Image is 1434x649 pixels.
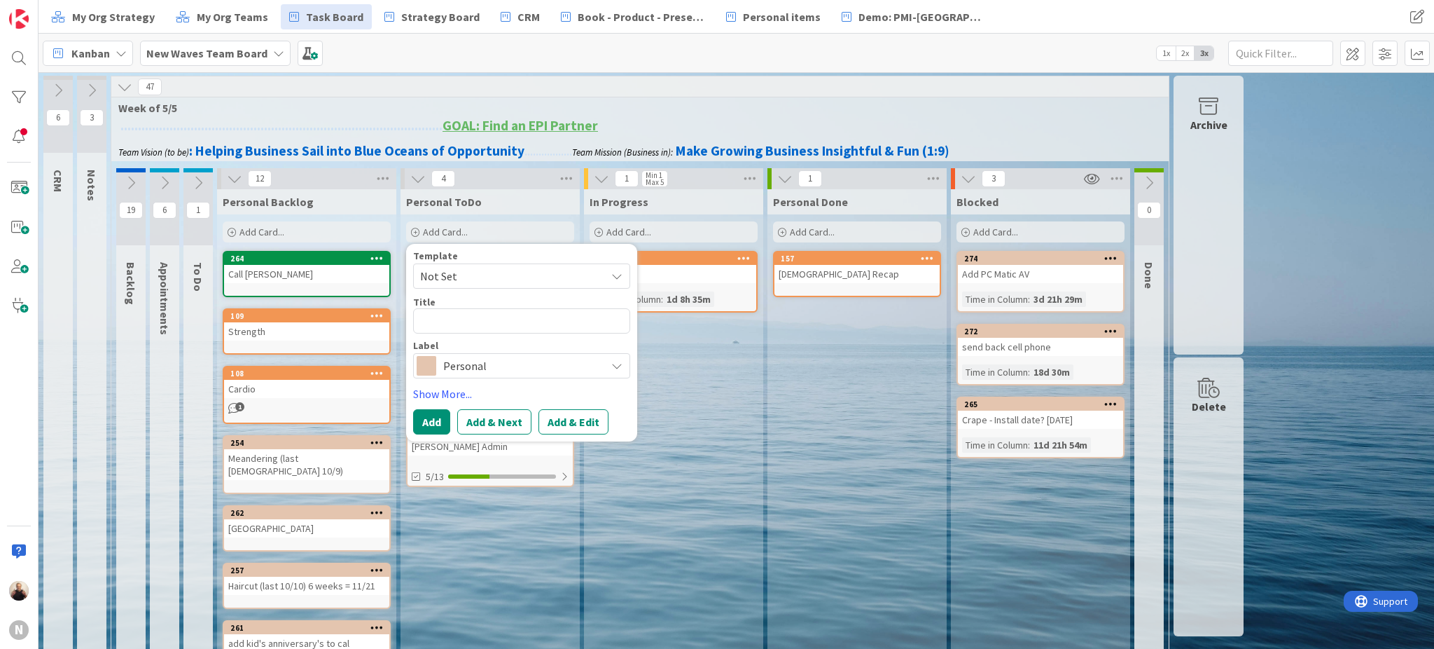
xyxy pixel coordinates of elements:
[189,142,193,159] strong: :
[743,8,821,25] span: Personal items
[1028,364,1030,380] span: :
[1030,437,1091,453] div: 11d 21h 54m
[773,195,848,209] span: Personal Done
[517,8,540,25] span: CRM
[153,202,176,219] span: 6
[552,4,713,29] a: Book - Product - Presentation
[982,170,1005,187] span: 3
[224,564,389,595] div: 257Haircut (last 10/10) 6 weeks = 11/21
[224,367,389,380] div: 108
[572,146,673,158] em: Team Mission (Business in):
[43,4,163,29] a: My Org Strategy
[408,425,573,456] div: 260[PERSON_NAME] Admin
[224,622,389,634] div: 261
[426,470,444,484] span: 5/13
[591,252,756,283] div: 181Stocks
[224,322,389,341] div: Strength
[958,398,1123,429] div: 265Crape - Install date? [DATE]
[443,117,598,134] u: GOAL: Find an EPI Partner
[591,252,756,265] div: 181
[230,311,389,321] div: 109
[774,252,940,265] div: 157
[413,251,458,261] span: Template
[538,409,608,435] button: Add & Edit
[306,8,363,25] span: Task Board
[224,380,389,398] div: Cardio
[1176,46,1195,60] span: 2x
[224,437,389,449] div: 254
[51,170,65,192] span: CRM
[958,398,1123,411] div: 265
[423,226,468,238] span: Add Card...
[80,109,104,126] span: 3
[597,254,756,264] div: 181
[71,45,110,62] span: Kanban
[124,262,138,305] span: Backlog
[431,170,455,187] span: 4
[224,310,389,322] div: 109
[958,252,1123,265] div: 274
[406,195,482,209] span: Personal ToDo
[1195,46,1213,60] span: 3x
[956,195,998,209] span: Blocked
[401,8,480,25] span: Strategy Board
[591,265,756,283] div: Stocks
[413,296,436,308] label: Title
[158,262,172,335] span: Appointments
[1030,292,1086,307] div: 3d 21h 29m
[224,252,389,265] div: 264
[964,327,1123,336] div: 272
[958,252,1123,283] div: 274Add PC Matic AV
[195,142,524,159] strong: Helping Business Sail into Blue Oceans of Opportunity
[774,265,940,283] div: [DEMOGRAPHIC_DATA] Recap
[798,170,822,187] span: 1
[224,310,389,341] div: 109Strength
[224,577,389,595] div: Haircut (last 10/10) 6 weeks = 11/21
[718,4,829,29] a: Personal items
[676,142,949,159] strong: Make Growing Business Insightful & Fun (1:9)
[962,364,1028,380] div: Time in Column
[224,507,389,519] div: 262
[790,226,835,238] span: Add Card...
[578,8,705,25] span: Book - Product - Presentation
[646,172,662,179] div: Min 1
[191,262,205,292] span: To Do
[958,265,1123,283] div: Add PC Matic AV
[408,437,573,456] div: [PERSON_NAME] Admin
[224,367,389,398] div: 108Cardio
[958,325,1123,338] div: 272
[235,402,244,411] span: 1
[85,170,99,201] span: Notes
[606,226,651,238] span: Add Card...
[1192,398,1226,415] div: Delete
[72,8,155,25] span: My Org Strategy
[239,226,284,238] span: Add Card...
[962,437,1028,453] div: Time in Column
[1137,202,1161,219] span: 0
[118,146,189,158] em: Team Vision (to be)
[46,109,70,126] span: 6
[964,399,1123,409] div: 265
[230,369,389,378] div: 108
[224,449,389,480] div: Meandering (last [DEMOGRAPHIC_DATA] 10/9)
[457,409,531,435] button: Add & Next
[230,438,389,448] div: 254
[420,267,595,285] span: Not Set
[120,117,443,134] strong: ............................................................................................
[167,4,277,29] a: My Org Teams
[858,8,986,25] span: Demo: PMI-[GEOGRAPHIC_DATA]
[833,4,994,29] a: Demo: PMI-[GEOGRAPHIC_DATA]
[1142,262,1156,289] span: Done
[9,581,29,601] img: MB
[962,292,1028,307] div: Time in Column
[118,101,1151,115] span: Week of 5/5
[964,254,1123,264] div: 274
[29,2,64,19] span: Support
[413,409,450,435] button: Add
[230,623,389,633] div: 261
[224,507,389,538] div: 262[GEOGRAPHIC_DATA]
[958,325,1123,356] div: 272send back cell phone
[224,564,389,577] div: 257
[224,519,389,538] div: [GEOGRAPHIC_DATA]
[119,202,143,219] span: 19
